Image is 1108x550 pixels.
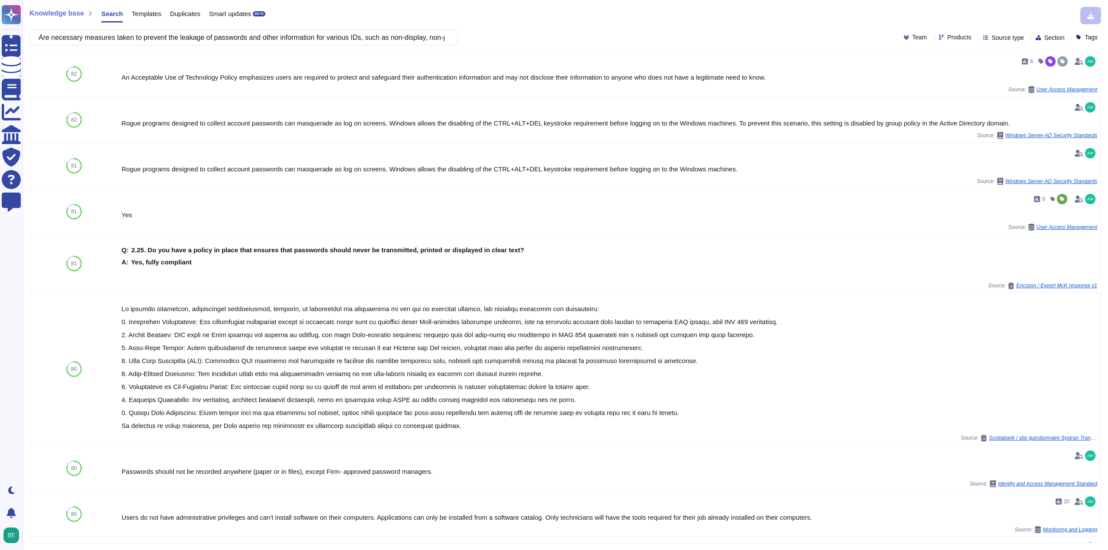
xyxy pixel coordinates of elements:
[1037,225,1097,230] span: User Access Management
[71,209,77,214] span: 81
[961,434,1097,441] span: Source:
[947,34,971,40] span: Products
[122,468,1097,475] div: Passwords should not be recorded anywhere (paper or in files), except Firm- approved password man...
[1016,283,1097,288] span: Ericsson / Export McK response v1
[122,247,129,253] b: Q:
[1043,527,1097,532] span: Monitoring and Logging
[992,35,1024,41] span: Source type
[1085,194,1095,204] img: user
[912,34,927,40] span: Team
[1085,102,1095,113] img: user
[132,10,161,17] span: Templates
[122,166,1097,172] div: Rogue programs designed to collect account passwords can masquerade as log on screens. Windows al...
[131,259,192,265] b: Yes, fully compliant
[132,247,525,253] b: 2.25. Do you have a policy in place that ensures that passwords should never be transmitted, prin...
[1005,133,1097,138] span: Windows Server-AD Security Standards
[71,367,77,372] span: 80
[989,435,1097,441] span: Scotiabank / sbs questionnaire Systran Translation
[977,132,1097,139] span: Source:
[71,117,77,122] span: 82
[71,261,77,266] span: 81
[122,74,1097,80] div: An Acceptable Use of Technology Policy emphasizes users are required to protect and safeguard the...
[122,259,129,265] b: A:
[977,178,1097,185] span: Source:
[1030,59,1033,64] span: 6
[1085,148,1095,158] img: user
[122,306,1097,429] div: Lo ipsumdo sitametcon, adipiscingel seddoeiusmod, temporin, ut laboreetdol ma aliquaenima mi ven ...
[970,480,1097,487] span: Source:
[1015,526,1097,533] span: Source:
[1085,450,1095,461] img: user
[1085,496,1095,507] img: user
[209,10,251,17] span: Smart updates
[1008,86,1097,93] span: Source:
[3,527,19,543] img: user
[1037,87,1097,92] span: User Access Management
[34,30,449,45] input: Search a question or template...
[71,466,77,471] span: 80
[1005,179,1097,184] span: Windows Server-AD Security Standards
[71,71,77,77] span: 82
[101,10,123,17] span: Search
[1085,34,1098,40] span: Tags
[71,511,77,517] span: 80
[1044,35,1065,41] span: Section
[1064,499,1069,504] span: 20
[1042,196,1045,202] span: 6
[1085,56,1095,67] img: user
[71,163,77,168] span: 81
[998,481,1097,486] span: Identity and Access Management Standard
[253,11,265,16] div: BETA
[122,212,1097,218] div: Yes
[1008,224,1097,231] span: Source:
[170,10,200,17] span: Duplicates
[29,10,84,17] span: Knowledge base
[122,514,1097,521] div: Users do not have administrative privileges and can't install software on their computers. Applic...
[122,120,1097,126] div: Rogue programs designed to collect account passwords can masquerade as log on screens. Windows al...
[2,526,25,545] button: user
[988,282,1097,289] span: Source:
